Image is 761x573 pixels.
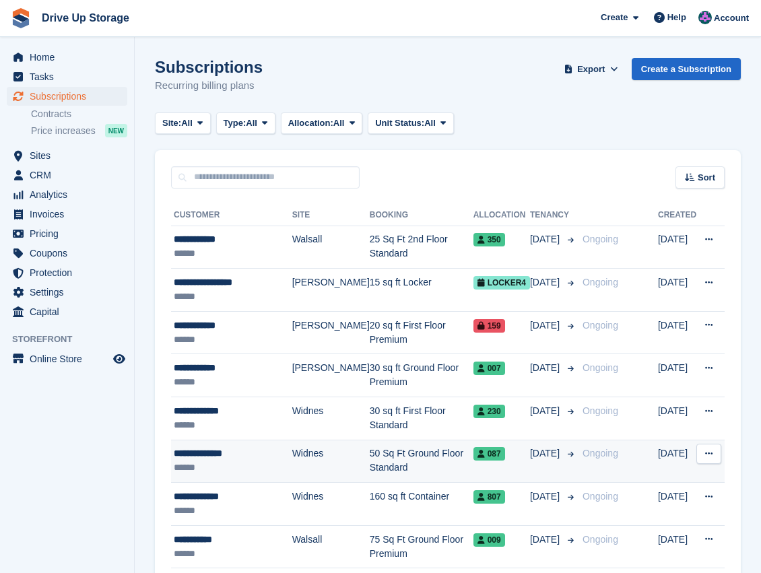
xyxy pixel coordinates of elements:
[292,311,370,354] td: [PERSON_NAME]
[658,354,696,397] td: [DATE]
[370,311,473,354] td: 20 sq ft First Floor Premium
[11,8,31,28] img: stora-icon-8386f47178a22dfd0bd8f6a31ec36ba5ce8667c1dd55bd0f319d3a0aa187defe.svg
[105,124,127,137] div: NEW
[370,397,473,440] td: 30 sq ft First Floor Standard
[658,483,696,526] td: [DATE]
[30,48,110,67] span: Home
[30,244,110,263] span: Coupons
[658,525,696,568] td: [DATE]
[155,58,263,76] h1: Subscriptions
[292,354,370,397] td: [PERSON_NAME]
[473,276,530,290] span: Locker4
[7,166,127,184] a: menu
[7,205,127,224] a: menu
[583,491,618,502] span: Ongoing
[7,244,127,263] a: menu
[473,405,505,418] span: 230
[530,205,577,226] th: Tenancy
[577,63,605,76] span: Export
[368,112,453,135] button: Unit Status: All
[530,490,562,504] span: [DATE]
[632,58,741,80] a: Create a Subscription
[292,397,370,440] td: Widnes
[7,302,127,321] a: menu
[530,318,562,333] span: [DATE]
[7,224,127,243] a: menu
[530,446,562,461] span: [DATE]
[530,404,562,418] span: [DATE]
[583,362,618,373] span: Ongoing
[36,7,135,29] a: Drive Up Storage
[333,116,345,130] span: All
[292,269,370,312] td: [PERSON_NAME]
[30,263,110,282] span: Protection
[7,146,127,165] a: menu
[181,116,193,130] span: All
[530,533,562,547] span: [DATE]
[162,116,181,130] span: Site:
[216,112,275,135] button: Type: All
[30,146,110,165] span: Sites
[30,67,110,86] span: Tasks
[370,226,473,269] td: 25 Sq Ft 2nd Floor Standard
[155,78,263,94] p: Recurring billing plans
[30,185,110,204] span: Analytics
[698,11,712,24] img: Andy
[658,311,696,354] td: [DATE]
[30,224,110,243] span: Pricing
[7,67,127,86] a: menu
[370,483,473,526] td: 160 sq ft Container
[583,320,618,331] span: Ongoing
[30,87,110,106] span: Subscriptions
[658,440,696,483] td: [DATE]
[292,525,370,568] td: Walsall
[658,397,696,440] td: [DATE]
[667,11,686,24] span: Help
[375,116,424,130] span: Unit Status:
[473,447,505,461] span: 087
[530,361,562,375] span: [DATE]
[473,205,530,226] th: Allocation
[7,283,127,302] a: menu
[424,116,436,130] span: All
[12,333,134,346] span: Storefront
[292,440,370,483] td: Widnes
[583,234,618,244] span: Ongoing
[31,125,96,137] span: Price increases
[530,232,562,246] span: [DATE]
[473,490,505,504] span: 807
[7,263,127,282] a: menu
[714,11,749,25] span: Account
[30,205,110,224] span: Invoices
[31,123,127,138] a: Price increases NEW
[370,440,473,483] td: 50 Sq Ft Ground Floor Standard
[473,362,505,375] span: 007
[155,112,211,135] button: Site: All
[562,58,621,80] button: Export
[583,534,618,545] span: Ongoing
[224,116,246,130] span: Type:
[658,226,696,269] td: [DATE]
[30,283,110,302] span: Settings
[30,302,110,321] span: Capital
[530,275,562,290] span: [DATE]
[292,205,370,226] th: Site
[370,269,473,312] td: 15 sq ft Locker
[7,349,127,368] a: menu
[370,525,473,568] td: 75 Sq Ft Ground Floor Premium
[473,233,505,246] span: 350
[601,11,628,24] span: Create
[583,277,618,288] span: Ongoing
[292,226,370,269] td: Walsall
[658,205,696,226] th: Created
[583,448,618,459] span: Ongoing
[7,48,127,67] a: menu
[30,349,110,368] span: Online Store
[473,319,505,333] span: 159
[246,116,257,130] span: All
[292,483,370,526] td: Widnes
[111,351,127,367] a: Preview store
[281,112,363,135] button: Allocation: All
[658,269,696,312] td: [DATE]
[370,354,473,397] td: 30 sq ft Ground Floor Premium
